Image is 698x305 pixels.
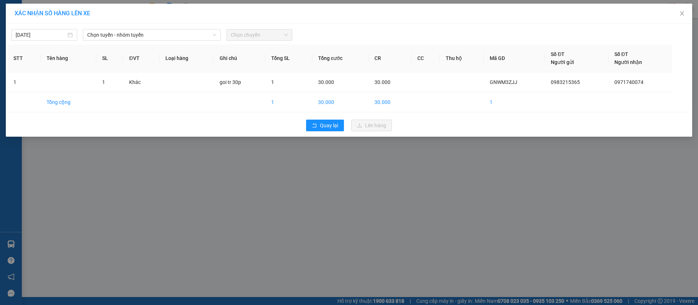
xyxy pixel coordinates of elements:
[318,79,334,85] span: 30.000
[490,79,517,85] span: GNWM3ZJJ
[306,120,344,131] button: rollbackQuay lại
[551,79,580,85] span: 0983215365
[351,120,392,131] button: uploadLên hàng
[551,59,574,65] span: Người gửi
[440,44,484,72] th: Thu hộ
[15,10,90,17] span: XÁC NHẬN SỐ HÀNG LÊN XE
[614,59,642,65] span: Người nhận
[312,92,369,112] td: 30.000
[123,72,160,92] td: Khác
[672,4,692,24] button: Close
[102,79,105,85] span: 1
[16,31,66,39] input: 12/10/2025
[123,44,160,72] th: ĐVT
[8,72,41,92] td: 1
[312,44,369,72] th: Tổng cước
[551,51,565,57] span: Số ĐT
[87,29,216,40] span: Chọn tuyến - nhóm tuyến
[265,92,313,112] td: 1
[214,44,265,72] th: Ghi chú
[231,29,288,40] span: Chọn chuyến
[41,44,96,72] th: Tên hàng
[374,79,390,85] span: 30.000
[212,33,217,37] span: down
[369,44,412,72] th: CR
[265,44,313,72] th: Tổng SL
[41,92,96,112] td: Tổng cộng
[96,44,124,72] th: SL
[160,44,213,72] th: Loại hàng
[369,92,412,112] td: 30.000
[220,79,241,85] span: goi tr 30p
[614,51,628,57] span: Số ĐT
[484,92,545,112] td: 1
[320,121,338,129] span: Quay lại
[679,11,685,16] span: close
[412,44,440,72] th: CC
[8,44,41,72] th: STT
[484,44,545,72] th: Mã GD
[271,79,274,85] span: 1
[614,79,643,85] span: 0971740074
[312,123,317,129] span: rollback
